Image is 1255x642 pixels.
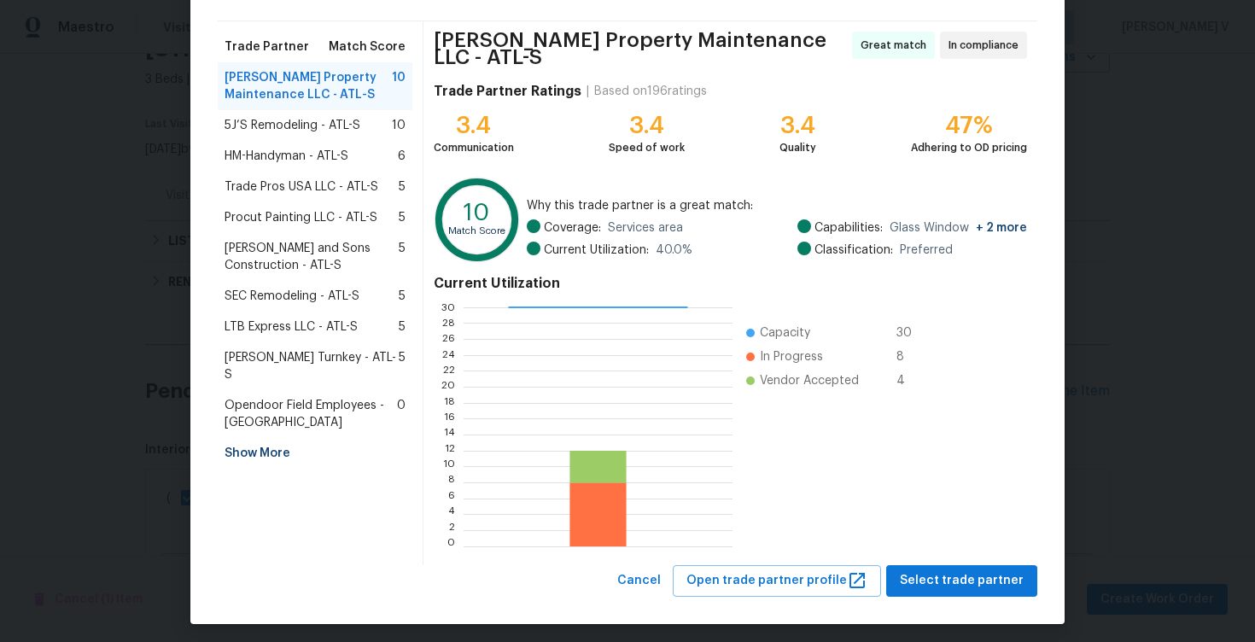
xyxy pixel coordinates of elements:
[448,509,455,519] text: 4
[617,570,661,592] span: Cancel
[779,117,816,134] div: 3.4
[225,117,360,134] span: 5J’S Remodeling - ATL-S
[609,139,685,156] div: Speed of work
[399,209,406,226] span: 5
[443,365,455,376] text: 22
[399,288,406,305] span: 5
[434,275,1027,292] h4: Current Utilization
[544,219,601,236] span: Coverage:
[949,37,1025,54] span: In compliance
[609,117,685,134] div: 3.4
[861,37,933,54] span: Great match
[900,570,1024,592] span: Select trade partner
[444,398,455,408] text: 18
[225,318,358,336] span: LTB Express LLC - ATL-S
[442,318,455,328] text: 28
[399,349,406,383] span: 5
[399,318,406,336] span: 5
[443,461,455,471] text: 10
[890,219,1027,236] span: Glass Window
[656,242,692,259] span: 40.0 %
[449,525,455,535] text: 2
[392,117,406,134] span: 10
[225,69,392,103] span: [PERSON_NAME] Property Maintenance LLC - ATL-S
[442,334,455,344] text: 26
[444,429,455,440] text: 14
[464,201,490,225] text: 10
[911,139,1027,156] div: Adhering to OD pricing
[434,83,581,100] h4: Trade Partner Ratings
[544,242,649,259] span: Current Utilization:
[896,348,924,365] span: 8
[445,446,455,456] text: 12
[225,209,377,226] span: Procut Painting LLC - ATL-S
[441,302,455,312] text: 30
[760,348,823,365] span: In Progress
[225,38,309,55] span: Trade Partner
[399,240,406,274] span: 5
[447,541,455,552] text: 0
[896,372,924,389] span: 4
[594,83,707,100] div: Based on 196 ratings
[814,242,893,259] span: Classification:
[779,139,816,156] div: Quality
[392,69,406,103] span: 10
[448,226,505,236] text: Match Score
[329,38,406,55] span: Match Score
[581,83,594,100] div: |
[814,219,883,236] span: Capabilities:
[976,222,1027,234] span: + 2 more
[218,438,412,469] div: Show More
[441,382,455,392] text: 20
[900,242,953,259] span: Preferred
[686,570,867,592] span: Open trade partner profile
[397,397,406,431] span: 0
[399,178,406,196] span: 5
[434,117,514,134] div: 3.4
[896,324,924,341] span: 30
[448,477,455,487] text: 8
[225,349,399,383] span: [PERSON_NAME] Turnkey - ATL-S
[608,219,683,236] span: Services area
[760,324,810,341] span: Capacity
[911,117,1027,134] div: 47%
[225,288,359,305] span: SEC Remodeling - ATL-S
[448,493,455,504] text: 6
[610,565,668,597] button: Cancel
[760,372,859,389] span: Vendor Accepted
[434,139,514,156] div: Communication
[398,148,406,165] span: 6
[225,178,378,196] span: Trade Pros USA LLC - ATL-S
[225,148,348,165] span: HM-Handyman - ATL-S
[673,565,881,597] button: Open trade partner profile
[434,32,847,66] span: [PERSON_NAME] Property Maintenance LLC - ATL-S
[886,565,1037,597] button: Select trade partner
[527,197,1027,214] span: Why this trade partner is a great match:
[444,413,455,423] text: 16
[225,397,397,431] span: Opendoor Field Employees - [GEOGRAPHIC_DATA]
[442,350,455,360] text: 24
[225,240,399,274] span: [PERSON_NAME] and Sons Construction - ATL-S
